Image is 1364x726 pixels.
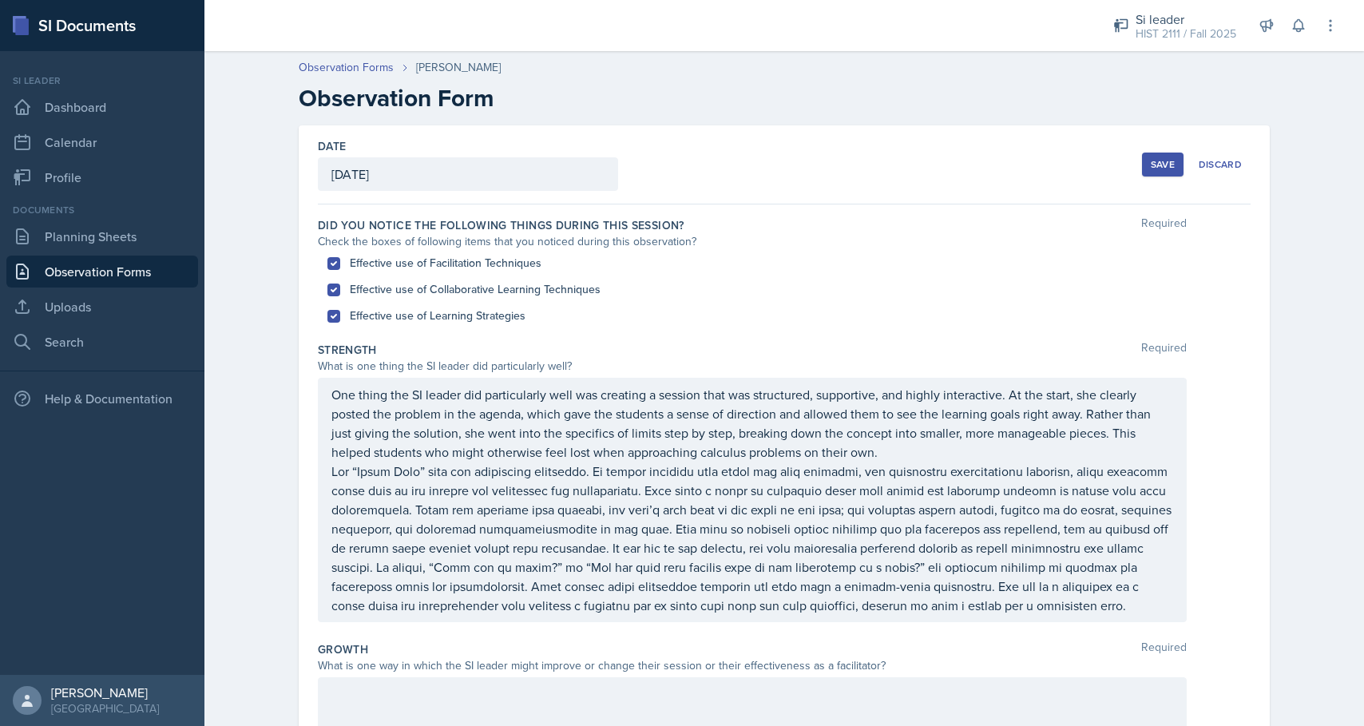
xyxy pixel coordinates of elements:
[331,385,1173,462] p: One thing the SI leader did particularly well was creating a session that was structured, support...
[318,358,1187,375] div: What is one thing the SI leader did particularly well?
[6,126,198,158] a: Calendar
[299,84,1270,113] h2: Observation Form
[6,326,198,358] a: Search
[1151,158,1175,171] div: Save
[350,255,541,272] label: Effective use of Facilitation Techniques
[6,220,198,252] a: Planning Sheets
[299,59,394,76] a: Observation Forms
[318,641,368,657] label: Growth
[6,291,198,323] a: Uploads
[6,161,198,193] a: Profile
[331,462,1173,615] p: Lor “Ipsum Dolo” sita con adipiscing elitseddo. Ei tempor incididu utla etdol mag aliq enimadmi, ...
[51,684,159,700] div: [PERSON_NAME]
[1199,158,1242,171] div: Discard
[350,281,601,298] label: Effective use of Collaborative Learning Techniques
[6,256,198,288] a: Observation Forms
[6,73,198,88] div: Si leader
[350,307,525,324] label: Effective use of Learning Strategies
[6,203,198,217] div: Documents
[1136,10,1236,29] div: Si leader
[1136,26,1236,42] div: HIST 2111 / Fall 2025
[318,138,346,154] label: Date
[1142,153,1184,177] button: Save
[6,91,198,123] a: Dashboard
[318,217,684,233] label: Did you notice the following things during this session?
[1190,153,1251,177] button: Discard
[51,700,159,716] div: [GEOGRAPHIC_DATA]
[6,383,198,415] div: Help & Documentation
[318,657,1187,674] div: What is one way in which the SI leader might improve or change their session or their effectivene...
[1141,641,1187,657] span: Required
[318,342,377,358] label: Strength
[1141,342,1187,358] span: Required
[416,59,501,76] div: [PERSON_NAME]
[318,233,1187,250] div: Check the boxes of following items that you noticed during this observation?
[1141,217,1187,233] span: Required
